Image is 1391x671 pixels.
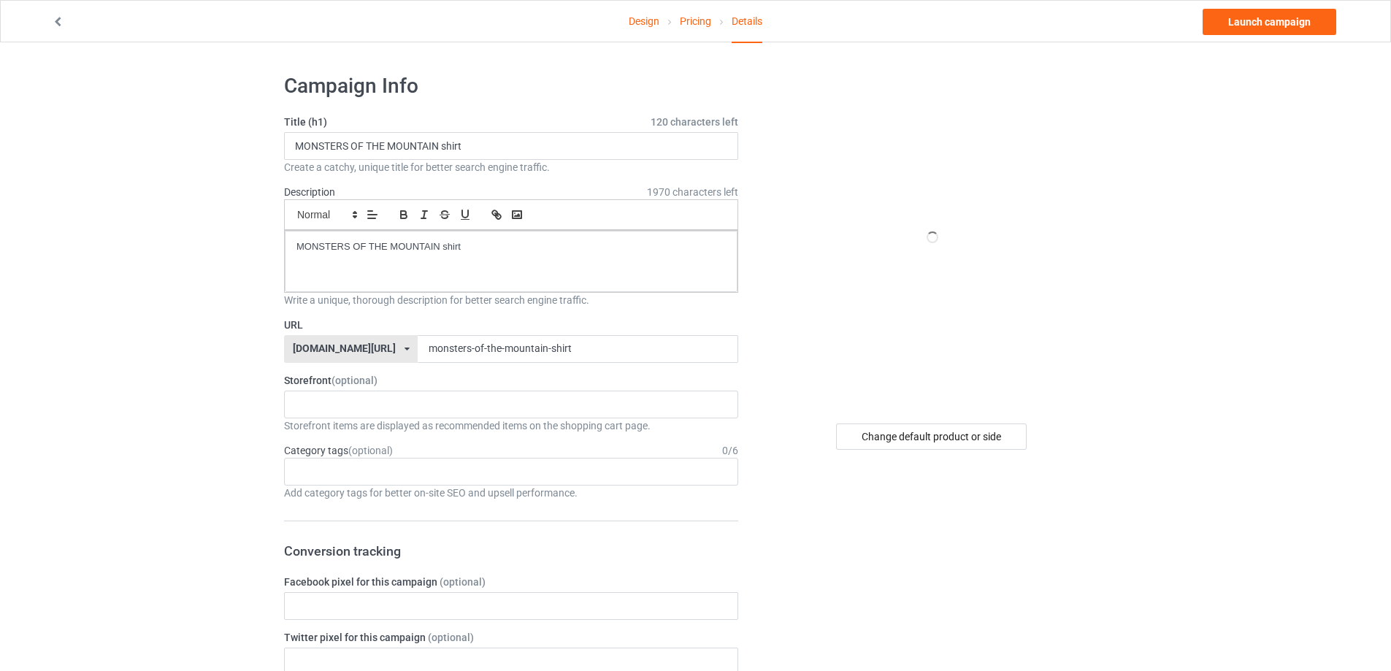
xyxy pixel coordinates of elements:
[836,423,1027,450] div: Change default product or side
[284,575,738,589] label: Facebook pixel for this campaign
[284,373,738,388] label: Storefront
[284,115,738,129] label: Title (h1)
[680,1,711,42] a: Pricing
[284,486,738,500] div: Add category tags for better on-site SEO and upsell performance.
[284,630,738,645] label: Twitter pixel for this campaign
[284,293,738,307] div: Write a unique, thorough description for better search engine traffic.
[651,115,738,129] span: 120 characters left
[348,445,393,456] span: (optional)
[284,160,738,175] div: Create a catchy, unique title for better search engine traffic.
[284,542,738,559] h3: Conversion tracking
[284,318,738,332] label: URL
[1203,9,1336,35] a: Launch campaign
[647,185,738,199] span: 1970 characters left
[284,73,738,99] h1: Campaign Info
[722,443,738,458] div: 0 / 6
[440,576,486,588] span: (optional)
[428,632,474,643] span: (optional)
[296,240,726,254] p: MONSTERS OF THE MOUNTAIN shirt
[732,1,762,43] div: Details
[284,186,335,198] label: Description
[629,1,659,42] a: Design
[284,443,393,458] label: Category tags
[284,418,738,433] div: Storefront items are displayed as recommended items on the shopping cart page.
[293,343,396,353] div: [DOMAIN_NAME][URL]
[332,375,378,386] span: (optional)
